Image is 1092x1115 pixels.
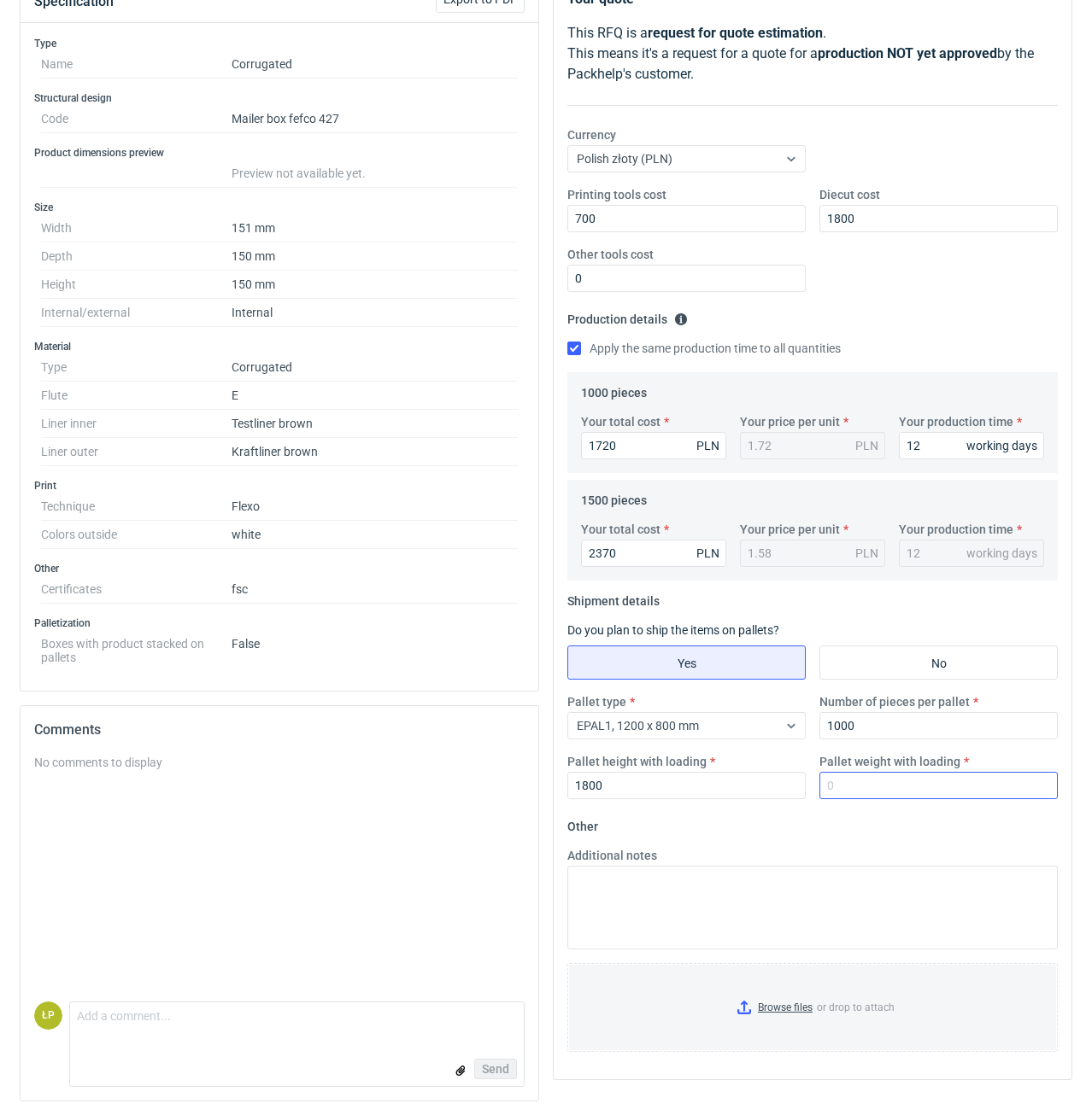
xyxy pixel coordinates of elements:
dd: Corrugated [232,50,518,79]
label: or drop to attach [568,964,1057,1051]
h3: Size [34,201,525,214]
dt: Type [41,353,232,382]
label: Number of pieces per pallet [819,693,970,710]
div: PLN [855,545,878,562]
label: Apply the same production time to all quantities [567,340,841,357]
dd: white [232,521,518,549]
span: EPAL1, 1200 x 800 mm [577,719,699,733]
button: Send [474,1059,517,1079]
input: 0 [819,205,1058,232]
dd: False [232,630,518,664]
strong: request for quote estimation [648,25,823,41]
dd: 151 mm [232,214,518,242]
figcaption: ŁP [34,1001,62,1030]
legend: 1000 pieces [581,379,647,400]
span: Send [482,1063,509,1075]
h3: Other [34,562,525,575]
input: 0 [581,432,726,459]
h2: Comments [34,720,525,740]
dt: Colors outside [41,521,232,549]
dt: Boxes with product stacked on pallets [41,630,232,664]
dt: Width [41,214,232,242]
div: PLN [696,545,719,562]
div: PLN [855,437,878,454]
dd: Kraftliner brown [232,438,518,466]
label: Diecut cost [819,186,880,203]
label: Your price per unit [740,521,840,538]
span: Preview not available yet. [232,166,366,180]
input: 0 [819,772,1058,799]
dd: Testliner brown [232,410,518,438]
dt: Depth [41,242,232,271]
label: Your production time [899,413,1013,430]
h3: Palletization [34,616,525,630]
label: Your price per unit [740,413,840,430]
dd: 150 mm [232,271,518,299]
legend: 1500 pieces [581,487,647,507]
label: Your production time [899,521,1013,538]
div: No comments to display [34,754,525,771]
h3: Type [34,37,525,50]
label: Pallet weight with loading [819,753,960,770]
dt: Flute [41,382,232,410]
dt: Certificates [41,575,232,604]
label: Pallet height with loading [567,753,707,770]
dt: Code [41,105,232,133]
legend: Other [567,813,598,833]
dd: 150 mm [232,242,518,271]
label: Other tools cost [567,246,654,263]
dd: Flexo [232,493,518,521]
dd: fsc [232,575,518,604]
dt: Internal/external [41,299,232,327]
label: Printing tools cost [567,186,666,203]
dd: Corrugated [232,353,518,382]
div: working days [966,437,1037,454]
div: Łukasz Postawa [34,1001,62,1030]
dt: Liner inner [41,410,232,438]
div: PLN [696,437,719,454]
label: Additional notes [567,847,657,864]
h3: Structural design [34,91,525,105]
input: 0 [567,265,806,292]
div: working days [966,545,1037,562]
label: No [819,645,1058,680]
h3: Material [34,340,525,353]
label: Do you plan to ship the items on pallets? [567,623,779,637]
dt: Name [41,50,232,79]
h3: Product dimensions preview [34,146,525,160]
input: 0 [567,205,806,232]
legend: Shipment details [567,587,660,608]
label: Yes [567,645,806,680]
label: Your total cost [581,413,660,430]
strong: production NOT yet approved [818,45,997,61]
input: 0 [819,712,1058,739]
p: This RFQ is a . This means it's a request for a quote for a by the Packhelp's customer. [567,23,1058,85]
dd: Mailer box fefco 427 [232,105,518,133]
label: Pallet type [567,693,626,710]
dt: Technique [41,493,232,521]
label: Currency [567,126,616,143]
dt: Height [41,271,232,299]
label: Your total cost [581,521,660,538]
dd: Internal [232,299,518,327]
dd: E [232,382,518,410]
span: Polish złoty (PLN) [577,152,672,166]
h3: Print [34,479,525,493]
input: 0 [899,432,1044,459]
legend: Production details [567,306,688,326]
dt: Liner outer [41,438,232,466]
input: 0 [567,772,806,799]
